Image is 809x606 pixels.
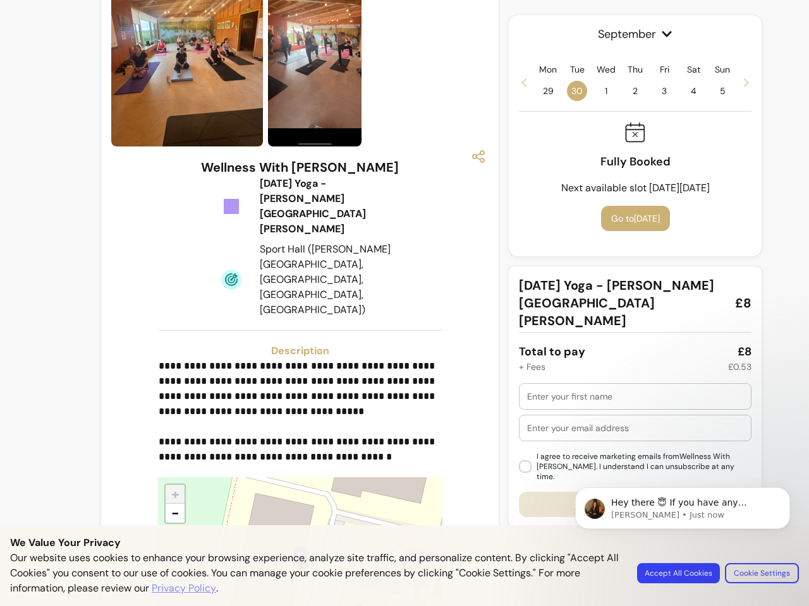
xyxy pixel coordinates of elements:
[628,63,643,76] p: Thu
[260,176,392,237] div: [DATE] Yoga - [PERSON_NAME][GEOGRAPHIC_DATA][PERSON_NAME]
[519,25,751,43] span: September
[159,343,442,359] h3: Description
[600,153,671,170] p: Fully Booked
[519,276,725,330] span: [DATE] Yoga - [PERSON_NAME][GEOGRAPHIC_DATA][PERSON_NAME]
[561,181,710,196] p: Next available slot [DATE][DATE]
[519,360,545,373] div: + Fees
[597,63,616,76] p: Wed
[10,535,799,550] p: We Value Your Privacy
[166,504,185,523] a: Zoom out
[519,343,585,360] div: Total to pay
[601,206,670,231] button: Go to[DATE]
[539,63,557,76] p: Mon
[570,63,585,76] p: Tue
[654,81,674,101] span: 3
[201,158,399,176] h3: Wellness With [PERSON_NAME]
[567,81,587,101] span: 30
[10,550,622,596] p: Our website uses cookies to enhance your browsing experience, analyze site traffic, and personali...
[171,504,179,522] span: −
[735,294,751,312] span: £8
[660,63,669,76] p: Fri
[166,485,185,504] a: Zoom in
[556,461,809,600] iframe: Intercom notifications message
[625,81,645,101] span: 2
[687,63,700,76] p: Sat
[728,360,751,373] div: £0.53
[712,81,733,101] span: 5
[715,63,730,76] p: Sun
[527,390,743,403] input: Enter your first name
[538,81,558,101] span: 29
[171,485,179,503] span: +
[260,242,392,318] div: Sport Hall ([PERSON_NAME][GEOGRAPHIC_DATA], [GEOGRAPHIC_DATA], [GEOGRAPHIC_DATA], [GEOGRAPHIC_DATA])
[152,581,216,596] a: Privacy Policy
[527,422,743,434] input: Enter your email address
[683,81,703,101] span: 4
[625,122,645,143] img: Fully booked icon
[596,81,616,101] span: 1
[738,343,751,360] div: £8
[221,196,241,217] img: Tickets Icon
